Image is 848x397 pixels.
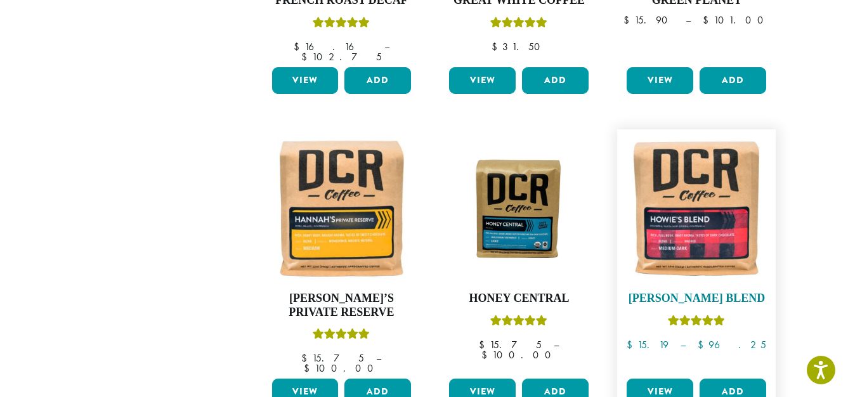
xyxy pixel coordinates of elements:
img: Hannahs-Private-Reserve-12oz-300x300.jpg [268,136,414,282]
div: Rated 5.00 out of 5 [490,15,547,34]
span: $ [294,40,304,53]
bdi: 16.16 [294,40,372,53]
bdi: 15.75 [479,338,542,351]
img: Howies-Blend-12oz-300x300.jpg [623,136,769,282]
span: $ [301,351,312,365]
button: Add [700,67,766,94]
bdi: 100.00 [481,348,557,361]
span: $ [304,361,315,375]
span: – [554,338,559,351]
h4: Honey Central [446,292,592,306]
a: [PERSON_NAME] BlendRated 4.67 out of 5 [623,136,769,374]
div: Rated 5.00 out of 5 [313,327,370,346]
span: $ [479,338,490,351]
a: Honey CentralRated 5.00 out of 5 [446,136,592,374]
span: $ [481,348,492,361]
bdi: 15.19 [627,338,669,351]
div: Rated 4.67 out of 5 [668,313,725,332]
bdi: 15.75 [301,351,364,365]
a: View [272,67,339,94]
a: [PERSON_NAME]’s Private ReserveRated 5.00 out of 5 [269,136,415,374]
span: $ [627,338,637,351]
bdi: 15.90 [623,13,674,27]
bdi: 100.00 [304,361,379,375]
a: View [449,67,516,94]
span: $ [623,13,634,27]
span: – [384,40,389,53]
span: $ [492,40,502,53]
span: – [376,351,381,365]
span: $ [698,338,708,351]
bdi: 101.00 [703,13,769,27]
span: $ [301,50,312,63]
button: Add [344,67,411,94]
div: Rated 5.00 out of 5 [313,15,370,34]
bdi: 31.50 [492,40,546,53]
button: Add [522,67,589,94]
bdi: 102.75 [301,50,382,63]
a: View [627,67,693,94]
h4: [PERSON_NAME] Blend [623,292,769,306]
h4: [PERSON_NAME]’s Private Reserve [269,292,415,319]
span: – [681,338,686,351]
span: $ [703,13,714,27]
div: Rated 5.00 out of 5 [490,313,547,332]
span: – [686,13,691,27]
bdi: 96.25 [698,338,766,351]
img: Honey-Central-stock-image-fix-1200-x-900.png [446,154,592,263]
